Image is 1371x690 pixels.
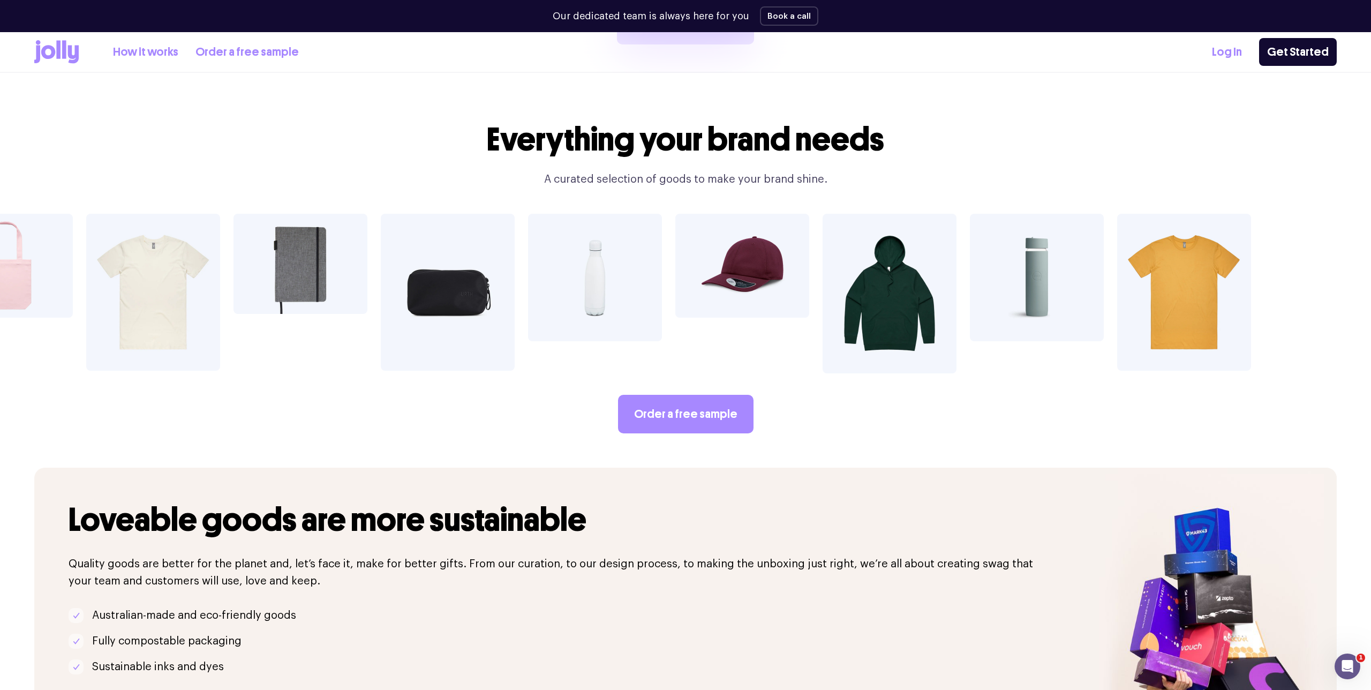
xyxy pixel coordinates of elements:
p: Quality goods are better for the planet and, let’s face it, make for better gifts. From our curat... [69,556,1045,590]
p: Fully compostable packaging [92,633,242,650]
a: Get Started [1259,38,1337,66]
p: Australian-made and eco-friendly goods [92,607,296,624]
h2: Everything your brand needs [480,122,891,158]
a: Log In [1212,43,1242,61]
p: Our dedicated team is always here for you [553,9,749,24]
p: Sustainable inks and dyes [92,658,224,676]
button: Book a call [760,6,818,26]
a: How it works [113,43,178,61]
a: Order a free sample [618,395,754,433]
a: Order a free sample [195,43,299,61]
span: 1 [1357,654,1365,662]
h2: Loveable goods are more sustainable [69,502,1045,538]
iframe: Intercom live chat [1335,654,1360,679]
p: A curated selection of goods to make your brand shine. [480,171,891,188]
